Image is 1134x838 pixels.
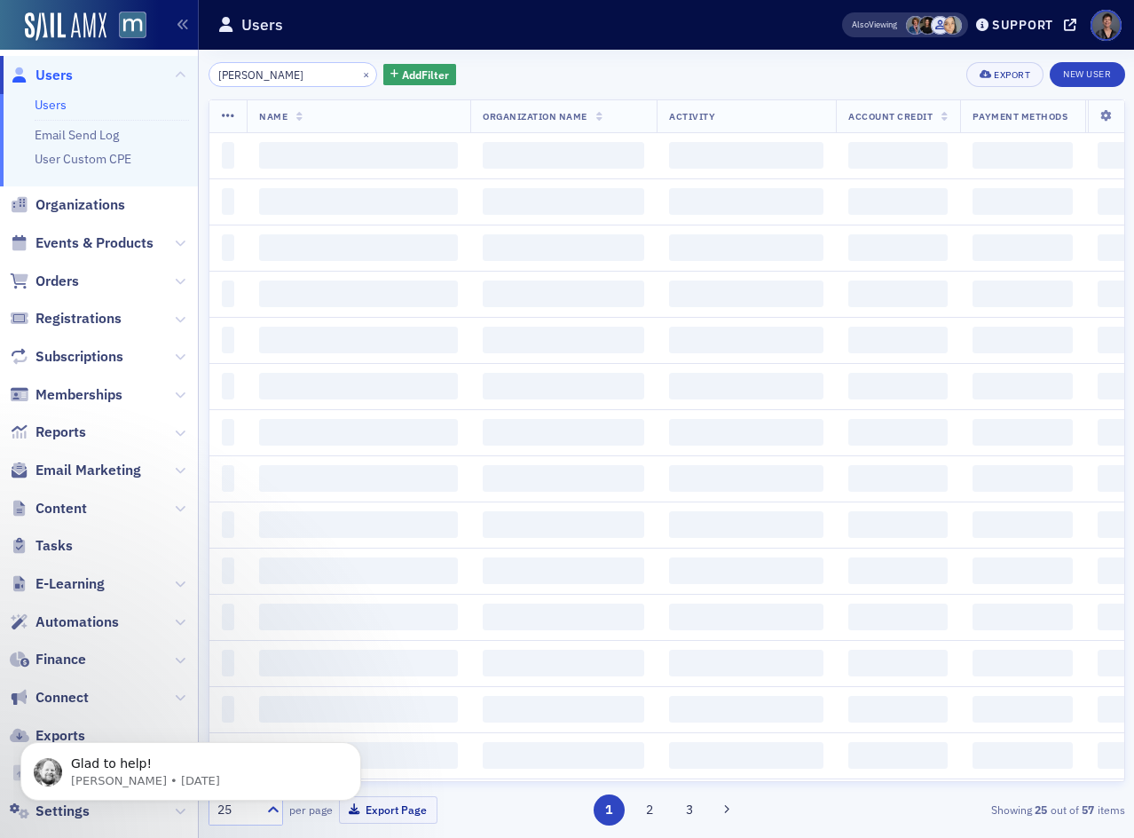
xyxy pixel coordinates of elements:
[973,234,1073,261] span: ‌
[10,763,88,783] a: Imports
[259,281,458,307] span: ‌
[10,66,73,85] a: Users
[35,272,79,291] span: Orders
[966,62,1043,87] button: Export
[848,650,948,676] span: ‌
[918,16,937,35] span: Lauren McDonough
[973,465,1073,492] span: ‌
[209,62,378,87] input: Search…
[259,465,458,492] span: ‌
[10,347,123,367] a: Subscriptions
[35,385,122,405] span: Memberships
[848,511,948,538] span: ‌
[852,19,869,30] div: Also
[222,373,235,399] span: ‌
[10,233,154,253] a: Events & Products
[10,536,73,556] a: Tasks
[241,14,283,36] h1: Users
[973,604,1073,630] span: ‌
[973,373,1073,399] span: ‌
[10,195,125,215] a: Organizations
[222,188,235,215] span: ‌
[669,110,715,123] span: Activity
[10,272,79,291] a: Orders
[358,66,374,82] button: ×
[483,110,587,123] span: Organization Name
[634,795,665,826] button: 2
[222,465,235,492] span: ‌
[848,373,948,399] span: ‌
[669,696,823,723] span: ‌
[13,705,368,829] iframe: Intercom notifications message
[848,234,948,261] span: ‌
[10,650,86,669] a: Finance
[906,16,925,35] span: Chris Dougherty
[848,327,948,353] span: ‌
[35,499,87,518] span: Content
[106,12,146,42] a: View Homepage
[35,195,125,215] span: Organizations
[669,511,823,538] span: ‌
[259,419,458,446] span: ‌
[973,696,1073,723] span: ‌
[973,281,1073,307] span: ‌
[222,327,235,353] span: ‌
[483,327,644,353] span: ‌
[35,347,123,367] span: Subscriptions
[10,726,85,746] a: Exports
[222,234,235,261] span: ‌
[669,419,823,446] span: ‌
[848,188,948,215] span: ‌
[669,327,823,353] span: ‌
[994,70,1030,80] div: Export
[259,373,458,399] span: ‌
[483,142,644,169] span: ‌
[669,557,823,584] span: ‌
[483,373,644,399] span: ‌
[35,66,73,85] span: Users
[483,465,644,492] span: ‌
[674,795,705,826] button: 3
[973,557,1073,584] span: ‌
[483,696,644,723] span: ‌
[669,742,823,769] span: ‌
[119,12,146,39] img: SailAMX
[483,557,644,584] span: ‌
[669,234,823,261] span: ‌
[848,696,948,723] span: ‌
[973,142,1073,169] span: ‌
[259,234,458,261] span: ‌
[10,461,141,480] a: Email Marketing
[831,802,1124,818] div: Showing out of items
[483,281,644,307] span: ‌
[973,650,1073,676] span: ‌
[259,557,458,584] span: ‌
[10,613,119,632] a: Automations
[848,142,948,169] span: ‌
[848,419,948,446] span: ‌
[10,385,122,405] a: Memberships
[222,650,235,676] span: ‌
[402,67,449,83] span: Add Filter
[222,281,235,307] span: ‌
[35,127,119,143] a: Email Send Log
[259,110,287,123] span: Name
[669,465,823,492] span: ‌
[35,536,73,556] span: Tasks
[35,151,131,167] a: User Custom CPE
[222,419,235,446] span: ‌
[259,142,458,169] span: ‌
[973,110,1067,123] span: Payment Methods
[992,17,1053,33] div: Support
[35,233,154,253] span: Events & Products
[222,557,235,584] span: ‌
[483,742,644,769] span: ‌
[973,327,1073,353] span: ‌
[483,188,644,215] span: ‌
[339,796,437,824] button: Export Page
[10,309,122,328] a: Registrations
[383,64,456,86] button: AddFilter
